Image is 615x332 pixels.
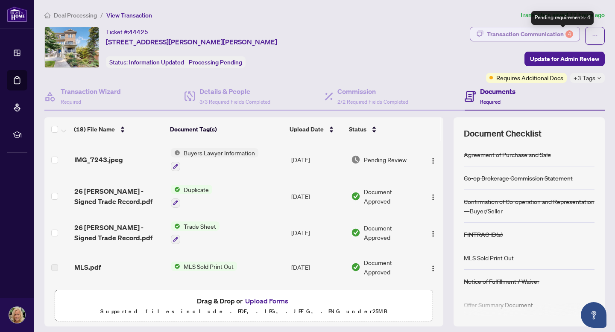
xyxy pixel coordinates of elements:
h4: Documents [480,86,515,96]
span: Document Approved [364,258,419,277]
span: Buyers Lawyer Information [180,148,258,157]
span: Drag & Drop orUpload FormsSupported files include .PDF, .JPG, .JPEG, .PNG under25MB [55,290,433,322]
img: Logo [430,265,436,272]
td: [DATE] [288,283,348,319]
img: Logo [430,194,436,201]
div: Confirmation of Co-operation and Representation—Buyer/Seller [464,197,594,216]
span: Drag & Drop or [197,295,291,306]
div: Notice of Fulfillment / Waiver [464,277,539,286]
button: Logo [426,189,440,203]
img: Status Icon [171,185,180,194]
td: [DATE] [288,141,348,178]
span: [STREET_ADDRESS][PERSON_NAME][PERSON_NAME] [106,37,277,47]
div: Co-op Brokerage Commission Statement [464,173,573,183]
button: Status IconMLS Sold Print Out [171,262,237,271]
button: Status IconDuplicate [171,185,212,208]
button: Open asap [581,302,606,328]
div: FINTRAC ID(s) [464,230,503,239]
span: MLS Sold Print Out [180,262,237,271]
span: +3 Tags [574,73,595,83]
span: 26 [PERSON_NAME] - Signed Trade Record.pdf [74,186,164,207]
span: Required [61,99,81,105]
span: 44425 [129,28,148,36]
div: 4 [565,30,573,38]
button: Upload Forms [243,295,291,306]
div: MLS Sold Print Out [464,253,514,262]
span: ellipsis [592,33,598,39]
img: Status Icon [171,262,180,271]
img: Logo [430,230,436,237]
div: Pending requirements: 4 [531,11,594,25]
p: Supported files include .PDF, .JPG, .JPEG, .PNG under 25 MB [60,306,428,317]
span: Trade Sheet [180,221,220,231]
td: [DATE] [288,251,348,283]
span: Required [480,99,501,105]
div: Agreement of Purchase and Sale [464,150,551,159]
div: Ticket #: [106,27,148,37]
button: Status IconTrade Sheet [171,221,220,245]
th: Upload Date [286,117,346,141]
button: Update for Admin Review [524,52,605,66]
h4: Commission [337,86,408,96]
span: Document Approved [364,187,419,206]
span: 26 [PERSON_NAME] - Signed Trade Record.pdf [74,222,164,243]
li: / [100,10,103,20]
h4: Transaction Wizard [61,86,121,96]
img: logo [7,6,27,22]
div: Offer Summary Document [464,300,533,309]
img: Profile Icon [9,307,25,323]
button: Status IconBuyers Lawyer Information [171,148,258,171]
span: IMG_7243.jpeg [74,154,123,165]
span: Document Checklist [464,128,542,140]
span: Status [349,125,366,134]
img: Document Status [351,192,360,201]
span: Duplicate [180,185,212,194]
div: Status: [106,56,246,68]
span: Pending Review [364,155,407,164]
span: (18) File Name [74,125,115,134]
img: Status Icon [171,221,180,231]
span: 2/2 Required Fields Completed [337,99,408,105]
span: Information Updated - Processing Pending [129,58,242,66]
span: Document Approved [364,223,419,242]
img: Logo [430,157,436,164]
td: [DATE] [288,178,348,215]
h4: Details & People [199,86,270,96]
img: Document Status [351,155,360,164]
span: down [597,76,601,80]
img: Status Icon [171,148,180,157]
button: Logo [426,226,440,239]
button: Logo [426,260,440,274]
button: Transaction Communication4 [470,27,580,41]
article: Transaction saved 12 hours ago [520,10,605,20]
span: Update for Admin Review [530,52,599,66]
span: home [44,12,50,18]
span: Deal Processing [54,12,97,19]
img: Document Status [351,228,360,237]
span: Upload Date [290,125,324,134]
img: Document Status [351,262,360,272]
th: Document Tag(s) [167,117,287,141]
th: Status [346,117,420,141]
div: Transaction Communication [487,27,573,41]
span: MLS.pdf [74,262,101,272]
span: 3/3 Required Fields Completed [199,99,270,105]
th: (18) File Name [70,117,167,141]
button: Logo [426,153,440,166]
span: View Transaction [106,12,152,19]
td: [DATE] [288,215,348,251]
span: Requires Additional Docs [496,73,563,82]
img: IMG-N12267433_1.jpg [45,27,99,67]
